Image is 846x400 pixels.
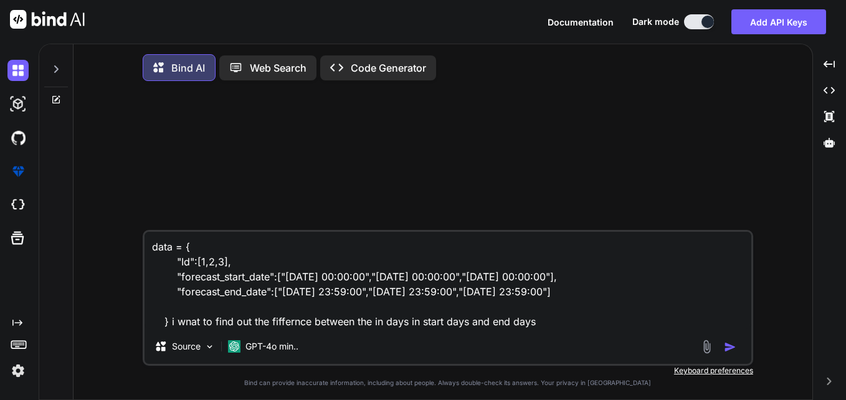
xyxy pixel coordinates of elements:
[700,340,714,354] img: attachment
[145,232,751,329] textarea: data = { "Id":[1,2,3], "forecast_start_date":["[DATE] 00:00:00","[DATE] 00:00:00","[DATE] 00:00:0...
[7,127,29,148] img: githubDark
[548,16,614,29] button: Documentation
[204,341,215,352] img: Pick Models
[143,366,753,376] p: Keyboard preferences
[171,60,205,75] p: Bind AI
[7,93,29,115] img: darkAi-studio
[548,17,614,27] span: Documentation
[7,60,29,81] img: darkChat
[143,378,753,388] p: Bind can provide inaccurate information, including about people. Always double-check its answers....
[7,360,29,381] img: settings
[250,60,307,75] p: Web Search
[172,340,201,353] p: Source
[7,194,29,216] img: cloudideIcon
[731,9,826,34] button: Add API Keys
[228,340,240,353] img: GPT-4o mini
[245,340,298,353] p: GPT-4o min..
[724,341,736,353] img: icon
[7,161,29,182] img: premium
[351,60,426,75] p: Code Generator
[10,10,85,29] img: Bind AI
[632,16,679,28] span: Dark mode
